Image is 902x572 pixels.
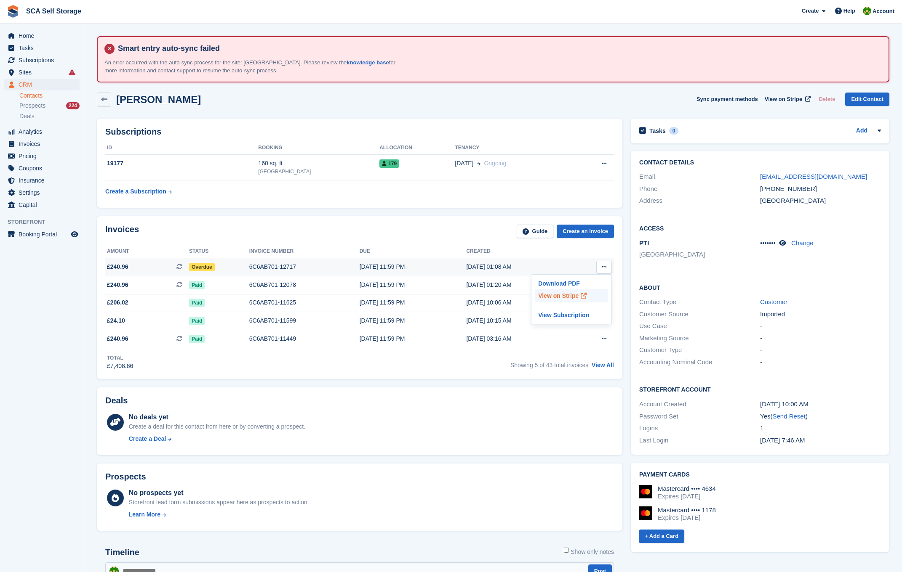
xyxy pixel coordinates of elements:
[639,310,760,319] div: Customer Source
[249,334,360,343] div: 6C6AB701-11449
[189,245,249,258] th: Status
[69,69,75,76] i: Smart entry sync failures have occurred
[19,79,69,90] span: CRM
[760,239,776,246] span: •••••••
[639,530,684,543] a: + Add a Card
[639,334,760,343] div: Marketing Source
[466,262,572,271] div: [DATE] 01:08 AM
[129,412,305,422] div: No deals yet
[4,228,80,240] a: menu
[466,316,572,325] div: [DATE] 10:15 AM
[19,112,35,120] span: Deals
[19,162,69,174] span: Coupons
[19,54,69,66] span: Subscriptions
[105,548,139,557] h2: Timeline
[639,436,760,445] div: Last Login
[23,4,85,18] a: SCA Self Storage
[639,159,881,166] h2: Contact Details
[249,281,360,289] div: 6C6AB701-12078
[658,514,716,522] div: Expires [DATE]
[4,199,80,211] a: menu
[639,385,881,393] h2: Storefront Account
[639,321,760,331] div: Use Case
[760,357,881,367] div: -
[107,316,125,325] span: £24.10
[258,141,379,155] th: Booking
[129,434,166,443] div: Create a Deal
[856,126,867,136] a: Add
[760,310,881,319] div: Imported
[105,141,258,155] th: ID
[189,263,215,271] span: Overdue
[639,224,881,232] h2: Access
[863,7,871,15] img: Sam Chapman
[791,239,814,246] a: Change
[360,334,467,343] div: [DATE] 11:59 PM
[564,548,614,556] label: Show only notes
[19,228,69,240] span: Booking Portal
[760,412,881,421] div: Yes
[189,317,205,325] span: Paid
[639,239,649,246] span: PTI
[592,362,614,368] a: View All
[249,262,360,271] div: 6C6AB701-12717
[189,299,205,307] span: Paid
[19,30,69,42] span: Home
[4,150,80,162] a: menu
[19,101,80,110] a: Prospects 224
[639,471,881,478] h2: Payment cards
[105,127,614,137] h2: Subscriptions
[19,187,69,199] span: Settings
[189,281,205,289] span: Paid
[639,172,760,182] div: Email
[107,334,128,343] span: £240.96
[19,126,69,138] span: Analytics
[105,472,146,482] h2: Prospects
[4,162,80,174] a: menu
[19,112,80,121] a: Deals
[772,413,805,420] a: Send Reset
[4,66,80,78] a: menu
[19,150,69,162] span: Pricing
[115,44,882,53] h4: Smart entry auto-sync failed
[765,95,802,103] span: View on Stripe
[815,93,838,106] button: Delete
[8,218,84,226] span: Storefront
[19,138,69,150] span: Invoices
[557,225,614,238] a: Create an Invoice
[4,138,80,150] a: menu
[4,126,80,138] a: menu
[360,298,467,307] div: [DATE] 11:59 PM
[484,160,506,167] span: Ongoing
[455,141,573,155] th: Tenancy
[107,354,133,362] div: Total
[129,434,305,443] a: Create a Deal
[249,245,360,258] th: Invoice number
[4,54,80,66] a: menu
[658,506,716,514] div: Mastercard •••• 1178
[189,335,205,343] span: Paid
[658,493,716,500] div: Expires [DATE]
[639,297,760,307] div: Contact Type
[517,225,554,238] a: Guide
[116,94,201,105] h2: [PERSON_NAME]
[510,362,588,368] span: Showing 5 of 43 total invoices
[19,42,69,54] span: Tasks
[105,245,189,258] th: Amount
[19,175,69,186] span: Insurance
[639,283,881,291] h2: About
[761,93,812,106] a: View on Stripe
[760,334,881,343] div: -
[455,159,473,168] span: [DATE]
[535,310,608,320] p: View Subscription
[7,5,19,18] img: stora-icon-8386f47178a22dfd0bd8f6a31ec36ba5ce8667c1dd55bd0f319d3a0aa187defe.svg
[802,7,819,15] span: Create
[639,357,760,367] div: Accounting Nominal Code
[760,298,787,305] a: Customer
[535,278,608,289] p: Download PDF
[639,485,652,498] img: Mastercard Logo
[535,289,608,302] a: View on Stripe
[129,498,309,507] div: Storefront lead form submissions appear here as prospects to action.
[649,127,666,135] h2: Tasks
